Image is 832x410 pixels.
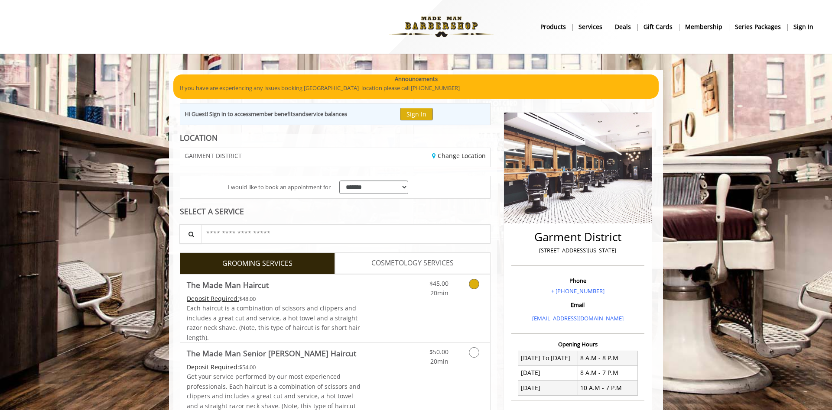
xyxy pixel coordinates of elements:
[429,348,448,356] span: $50.00
[430,289,448,297] span: 20min
[578,365,637,380] td: 8 A.M - 7 P.M
[643,22,673,32] b: gift cards
[187,347,356,359] b: The Made Man Senior [PERSON_NAME] Haircut
[551,287,604,295] a: + [PHONE_NUMBER]
[400,108,433,120] button: Sign In
[532,314,624,322] a: [EMAIL_ADDRESS][DOMAIN_NAME]
[371,258,454,269] span: COSMETOLOGY SERVICES
[429,279,448,287] span: $45.00
[185,110,347,119] div: Hi Guest! Sign in to access and
[179,224,202,244] button: Service Search
[222,258,292,269] span: GROOMING SERVICES
[187,363,239,371] span: This service needs some Advance to be paid before we block your appointment
[578,381,637,395] td: 10 A.M - 7 P.M
[382,3,501,51] img: Made Man Barbershop logo
[534,20,572,33] a: Productsproducts
[518,381,578,395] td: [DATE]
[518,351,578,365] td: [DATE] To [DATE]
[511,341,644,347] h3: Opening Hours
[187,304,360,341] span: Each haircut is a combination of scissors and clippers and includes a great cut and service, a ho...
[430,357,448,365] span: 20min
[395,74,438,84] b: Announcements
[187,294,361,303] div: $48.00
[513,246,642,255] p: [STREET_ADDRESS][US_STATE]
[615,22,631,32] b: Deals
[540,22,566,32] b: products
[251,110,296,118] b: member benefits
[518,365,578,380] td: [DATE]
[187,279,269,291] b: The Made Man Haircut
[609,20,637,33] a: DealsDeals
[572,20,609,33] a: ServicesServices
[513,302,642,308] h3: Email
[228,183,331,192] span: I would like to book an appointment for
[185,152,242,159] span: GARMENT DISTRICT
[578,22,602,32] b: Services
[180,207,491,216] div: SELECT A SERVICE
[685,22,722,32] b: Membership
[787,20,819,33] a: sign insign in
[305,110,347,118] b: service balances
[729,20,787,33] a: Series packagesSeries packages
[180,132,218,143] b: LOCATION
[180,84,652,93] p: If you have are experiencing any issues booking [GEOGRAPHIC_DATA] location please call [PHONE_NUM...
[679,20,729,33] a: MembershipMembership
[432,152,486,160] a: Change Location
[187,362,361,372] div: $54.00
[513,278,642,284] h3: Phone
[187,294,239,303] span: This service needs some Advance to be paid before we block your appointment
[578,351,637,365] td: 8 A.M - 8 P.M
[637,20,679,33] a: Gift cardsgift cards
[793,22,813,32] b: sign in
[513,231,642,243] h2: Garment District
[735,22,781,32] b: Series packages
